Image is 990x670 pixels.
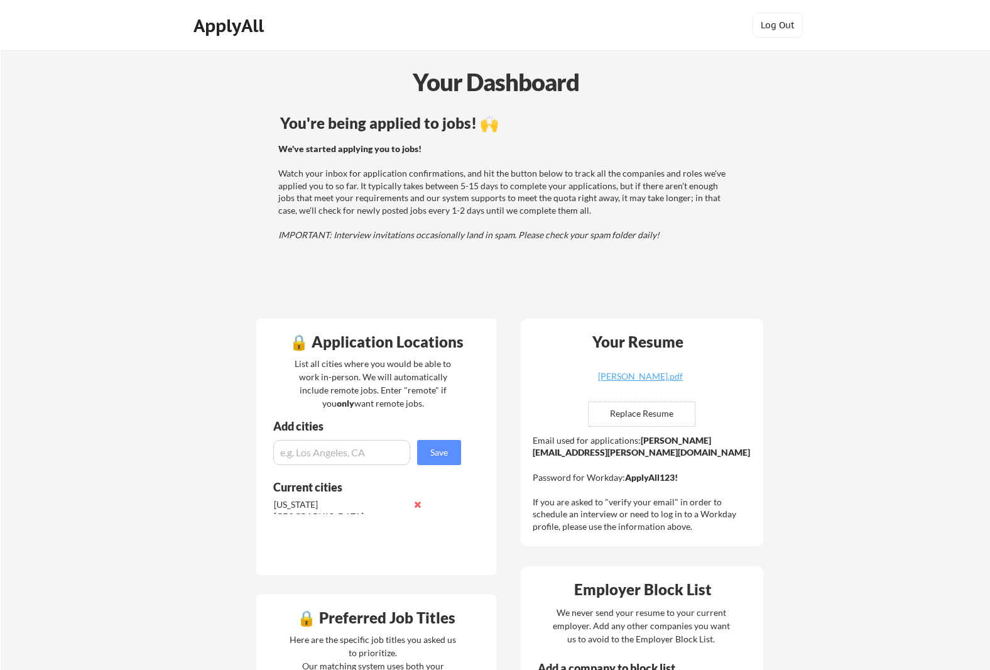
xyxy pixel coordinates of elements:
[273,420,464,432] div: Add cities
[533,434,754,533] div: Email used for applications: Password for Workday: If you are asked to "verify your email" in ord...
[278,229,660,240] em: IMPORTANT: Interview invitations occasionally land in spam. Please check your spam folder daily!
[259,334,493,349] div: 🔒 Application Locations
[533,435,750,458] strong: [PERSON_NAME][EMAIL_ADDRESS][PERSON_NAME][DOMAIN_NAME]
[278,143,731,241] div: Watch your inbox for application confirmations, and hit the button below to track all the compani...
[565,372,715,392] a: [PERSON_NAME].pdf
[753,13,803,38] button: Log Out
[273,440,410,465] input: e.g. Los Angeles, CA
[417,440,461,465] button: Save
[625,472,678,483] strong: ApplyAll123!
[575,334,700,349] div: Your Resume
[280,116,733,131] div: You're being applied to jobs! 🙌
[337,398,354,409] strong: only
[278,143,422,154] strong: We've started applying you to jobs!
[565,372,715,381] div: [PERSON_NAME].pdf
[286,357,459,410] div: List all cities where you would be able to work in-person. We will automatically include remote j...
[193,15,268,36] div: ApplyAll
[273,481,447,493] div: Current cities
[259,610,493,625] div: 🔒 Preferred Job Titles
[526,582,759,597] div: Employer Block List
[274,498,406,523] div: [US_STATE][GEOGRAPHIC_DATA]
[1,64,990,100] div: Your Dashboard
[552,606,731,645] div: We never send your resume to your current employer. Add any other companies you want us to avoid ...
